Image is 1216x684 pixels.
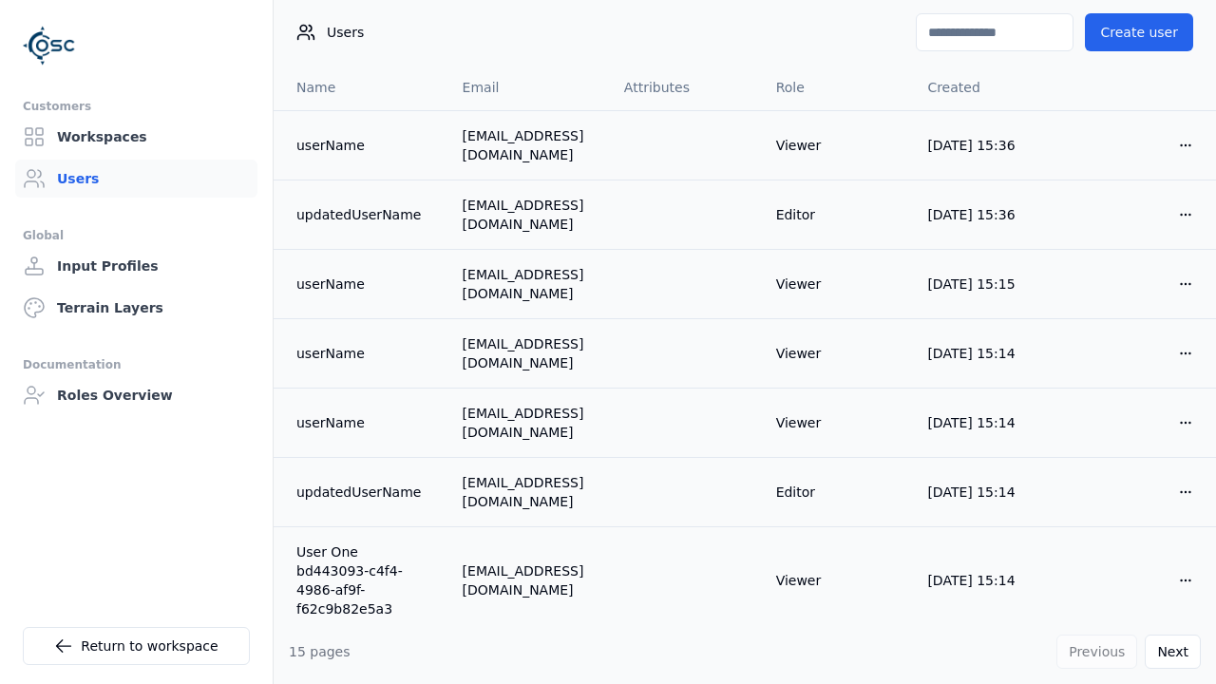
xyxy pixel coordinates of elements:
div: Viewer [776,413,898,432]
a: Terrain Layers [15,289,257,327]
div: [DATE] 15:14 [927,413,1049,432]
div: Viewer [776,344,898,363]
div: Customers [23,95,250,118]
a: userName [296,413,432,432]
div: [DATE] 15:15 [927,275,1049,294]
a: updatedUserName [296,483,432,502]
span: 15 pages [289,644,351,659]
div: [DATE] 15:14 [927,483,1049,502]
div: [EMAIL_ADDRESS][DOMAIN_NAME] [463,126,594,164]
a: updatedUserName [296,205,432,224]
a: userName [296,136,432,155]
th: Attributes [609,65,761,110]
img: Logo [23,19,76,72]
div: Editor [776,483,898,502]
div: Viewer [776,275,898,294]
div: [DATE] 15:36 [927,136,1049,155]
div: [DATE] 15:14 [927,571,1049,590]
a: Return to workspace [23,627,250,665]
a: User One bd443093-c4f4-4986-af9f-f62c9b82e5a3 [296,542,432,618]
th: Name [274,65,447,110]
div: [EMAIL_ADDRESS][DOMAIN_NAME] [463,561,594,599]
div: [EMAIL_ADDRESS][DOMAIN_NAME] [463,473,594,511]
a: Input Profiles [15,247,257,285]
a: userName [296,275,432,294]
button: Create user [1085,13,1193,51]
a: Workspaces [15,118,257,156]
a: Roles Overview [15,376,257,414]
div: Viewer [776,136,898,155]
div: Global [23,224,250,247]
div: [EMAIL_ADDRESS][DOMAIN_NAME] [463,334,594,372]
div: Editor [776,205,898,224]
th: Role [761,65,913,110]
div: [DATE] 15:14 [927,344,1049,363]
span: Users [327,23,364,42]
a: Users [15,160,257,198]
a: userName [296,344,432,363]
div: [EMAIL_ADDRESS][DOMAIN_NAME] [463,196,594,234]
button: Next [1145,635,1201,669]
div: [EMAIL_ADDRESS][DOMAIN_NAME] [463,265,594,303]
div: [DATE] 15:36 [927,205,1049,224]
div: [EMAIL_ADDRESS][DOMAIN_NAME] [463,404,594,442]
div: Documentation [23,353,250,376]
div: Viewer [776,571,898,590]
th: Email [447,65,609,110]
th: Created [912,65,1064,110]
